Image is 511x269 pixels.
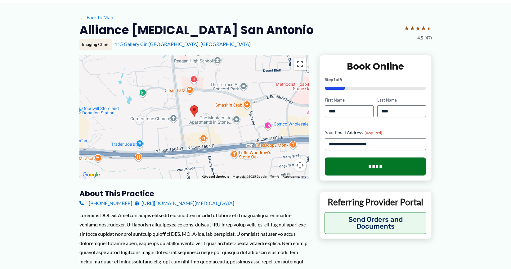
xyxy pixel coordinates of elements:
[135,198,234,208] a: [URL][DOMAIN_NAME][MEDICAL_DATA]
[325,196,427,207] p: Referring Provider Portal
[81,171,101,179] img: Google
[421,22,426,34] span: ★
[325,77,426,82] p: Step of
[233,175,267,178] span: Map data ©2025 Google
[81,171,101,179] a: Open this area in Google Maps (opens a new window)
[114,41,251,47] a: 115 Gallery Cir, [GEOGRAPHIC_DATA], [GEOGRAPHIC_DATA]
[424,34,432,42] span: (47)
[79,22,314,38] h2: Alliance [MEDICAL_DATA] San Antonio
[270,175,279,178] a: Terms (opens in new tab)
[333,77,336,82] span: 1
[325,60,426,72] h2: Book Online
[377,97,426,103] label: Last Name
[404,22,410,34] span: ★
[79,189,309,198] h3: About this practice
[325,130,426,136] label: Your Email Address
[79,39,112,50] div: Imaging Clinic
[283,175,307,178] a: Report a map error
[325,212,427,234] button: Send Orders and Documents
[202,175,229,179] button: Keyboard shortcuts
[79,14,85,20] span: ←
[294,58,306,70] button: Toggle fullscreen view
[426,22,432,34] span: ★
[340,77,342,82] span: 5
[365,130,382,135] span: (Required)
[79,13,113,22] a: ←Back to Map
[79,198,132,208] a: [PHONE_NUMBER]
[417,34,423,42] span: 4.5
[294,159,306,171] button: Map camera controls
[410,22,415,34] span: ★
[415,22,421,34] span: ★
[325,97,374,103] label: First Name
